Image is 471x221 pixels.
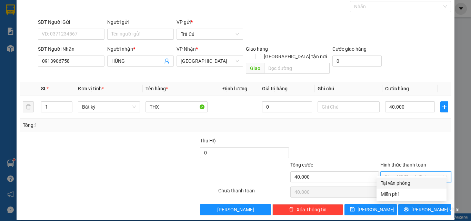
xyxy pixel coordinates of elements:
button: deleteXóa Thông tin [272,204,343,215]
span: Sài Gòn [181,56,239,66]
input: 0 [262,101,312,112]
button: printer[PERSON_NAME] và In [398,204,451,215]
span: Xóa Thông tin [297,206,327,213]
button: [PERSON_NAME] [200,204,271,215]
span: [PERSON_NAME] [217,206,254,213]
input: Cước giao hàng [332,56,382,67]
input: Ghi Chú [318,101,380,112]
div: SĐT Người Nhận [38,45,104,53]
span: Định lượng [222,86,247,91]
div: Tổng: 1 [23,121,182,129]
span: SL [41,86,47,91]
span: [PERSON_NAME] và In [411,206,460,213]
input: Dọc đường [264,63,330,74]
span: Cước hàng [385,86,409,91]
div: Tên hàng: THÙNG ( : 1 ) [6,49,121,57]
span: Giao hàng [246,46,268,52]
div: VP gửi [177,18,243,26]
input: VD: Bàn, Ghế [146,101,208,112]
span: Bất kỳ [82,102,136,112]
div: [PERSON_NAME] [6,14,61,22]
span: plus [441,104,448,110]
span: Thu Hộ [200,138,216,143]
button: save[PERSON_NAME] [344,204,397,215]
span: printer [404,207,409,212]
span: Giao [246,63,264,74]
div: Tại văn phòng [381,179,442,187]
div: 30.000 [5,36,62,44]
div: Chưa thanh toán [218,187,290,199]
span: Nhận: [66,7,82,14]
label: Cước giao hàng [332,46,367,52]
button: delete [23,101,34,112]
span: Gửi: [6,7,17,14]
span: delete [289,207,294,212]
span: VP Nhận [177,46,196,52]
span: save [350,207,355,212]
span: Tổng cước [290,162,313,168]
span: Trà Cú [181,29,239,39]
button: plus [440,101,448,112]
span: SL [73,48,82,58]
span: Tên hàng [146,86,168,91]
label: Hình thức thanh toán [380,162,426,168]
span: Đơn vị tính [78,86,104,91]
div: Người gửi [107,18,174,26]
div: SĐT Người Gửi [38,18,104,26]
div: Người nhận [107,45,174,53]
th: Ghi chú [315,82,382,96]
span: [GEOGRAPHIC_DATA] tận nơi [261,53,330,60]
div: Miễn phí [381,190,442,198]
div: Trà Cú [66,6,121,14]
div: KHÔNG TÊN [66,14,121,22]
span: CR : [5,37,16,44]
div: Trà Cú [6,6,61,14]
div: 0394326577 [66,22,121,32]
span: [PERSON_NAME] [358,206,394,213]
span: user-add [164,58,170,64]
span: Giá trị hàng [262,86,288,91]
